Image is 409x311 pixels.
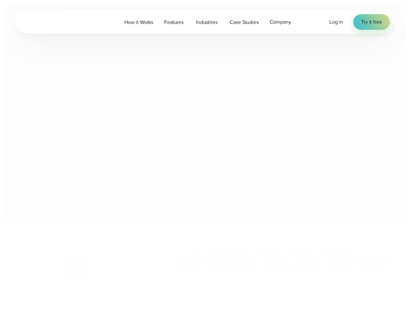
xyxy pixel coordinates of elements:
[119,16,159,29] a: How it Works
[224,16,264,29] a: Case Studies
[329,18,343,26] a: Log in
[230,18,258,26] span: Case Studies
[196,18,217,26] span: Industries
[353,14,390,30] a: Try it free
[361,18,382,26] span: Try it free
[164,18,184,26] span: Features
[270,18,291,26] span: Company
[124,18,153,26] span: How it Works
